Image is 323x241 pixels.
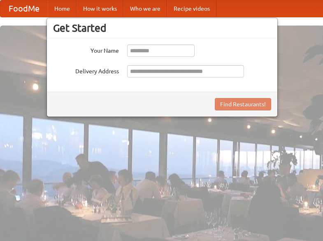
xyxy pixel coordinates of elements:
[215,98,271,110] button: Find Restaurants!
[167,0,216,17] a: Recipe videos
[53,65,119,75] label: Delivery Address
[77,0,123,17] a: How it works
[53,44,119,55] label: Your Name
[0,0,48,17] a: FoodMe
[53,22,271,34] h3: Get Started
[48,0,77,17] a: Home
[123,0,167,17] a: Who we are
